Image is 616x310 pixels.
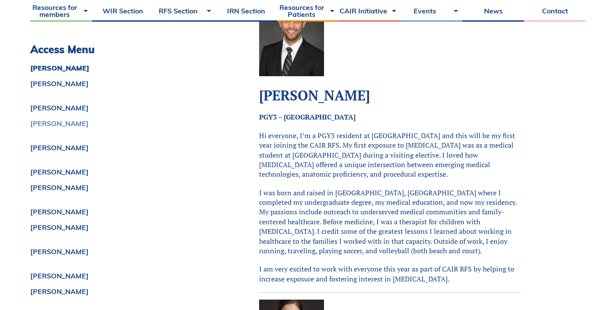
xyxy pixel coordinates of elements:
[30,80,215,87] a: [PERSON_NAME]
[30,104,215,111] a: [PERSON_NAME]
[30,288,215,295] a: [PERSON_NAME]
[30,224,215,231] a: [PERSON_NAME]
[30,208,215,215] a: [PERSON_NAME]
[30,184,215,191] a: [PERSON_NAME]
[30,144,215,151] a: [PERSON_NAME]
[30,43,215,56] h3: Access Menu
[259,86,370,104] strong: [PERSON_NAME]
[30,272,215,279] a: [PERSON_NAME]
[259,131,521,179] p: Hi everyone, I’m a PGY3 resident at [GEOGRAPHIC_DATA] and this will be my first year joining the ...
[259,112,356,122] strong: PGY3 – [GEOGRAPHIC_DATA]
[30,65,215,71] a: [PERSON_NAME]
[30,248,215,255] a: [PERSON_NAME]
[259,188,521,256] p: I was born and raised in [GEOGRAPHIC_DATA], [GEOGRAPHIC_DATA] where I completed my undergraduate ...
[259,264,521,284] p: I am very excited to work with everyone this year as part of CAIR RFS by helping to increase expo...
[30,120,215,127] a: [PERSON_NAME]
[30,168,215,175] a: [PERSON_NAME]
